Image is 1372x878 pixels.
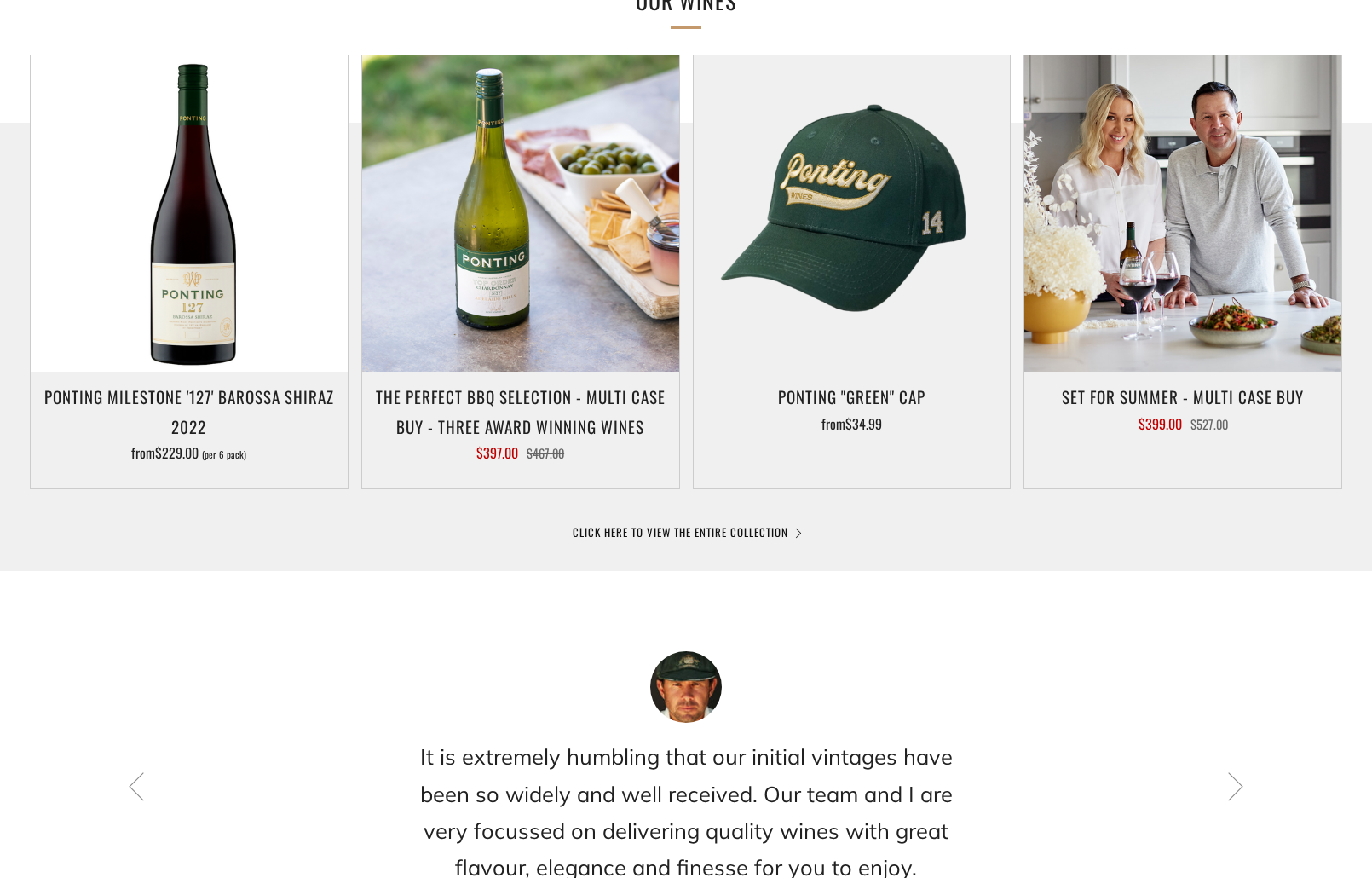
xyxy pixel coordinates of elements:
a: The perfect BBQ selection - MULTI CASE BUY - Three award winning wines $397.00 $467.00 [362,382,679,467]
span: from [821,413,882,434]
span: $399.00 [1139,413,1182,434]
span: (per 6 pack) [202,450,246,459]
span: $397.00 [476,442,518,463]
span: $34.99 [845,413,882,434]
span: from [131,442,246,463]
span: $229.00 [155,442,199,463]
h3: The perfect BBQ selection - MULTI CASE BUY - Three award winning wines [371,382,671,440]
a: Set For Summer - Multi Case Buy $399.00 $527.00 [1024,382,1341,467]
a: Ponting "Green" Cap from$34.99 [694,382,1011,467]
span: $467.00 [527,444,564,462]
span: $527.00 [1190,415,1228,433]
a: Ponting Milestone '127' Barossa Shiraz 2022 from$229.00 (per 6 pack) [31,382,348,467]
a: CLICK HERE TO VIEW THE ENTIRE COLLECTION [573,523,799,540]
h3: Ponting Milestone '127' Barossa Shiraz 2022 [39,382,339,440]
h3: Ponting "Green" Cap [702,382,1002,411]
h3: Set For Summer - Multi Case Buy [1033,382,1333,411]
